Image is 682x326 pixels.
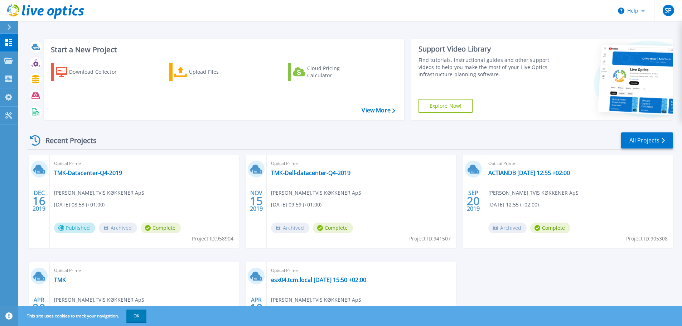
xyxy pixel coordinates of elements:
span: Optical Prime [488,160,669,167]
div: APR 2018 [32,295,46,321]
span: Optical Prime [271,160,451,167]
span: [PERSON_NAME] , TVIS KØKKENER ApS [271,189,361,197]
a: Explore Now! [419,99,473,113]
div: Recent Projects [28,132,106,149]
span: 30 [33,305,45,311]
span: [PERSON_NAME] , TVIS KØKKENER ApS [488,189,579,197]
span: [PERSON_NAME] , TVIS KØKKENER ApS [271,296,361,304]
span: 16 [33,198,45,204]
span: Complete [141,223,181,233]
span: SP [665,8,672,13]
div: Upload Files [189,65,246,79]
span: [DATE] 08:53 (+01:00) [54,201,105,209]
span: Archived [488,223,527,233]
a: esx04.tcm.local [DATE] 15:50 +02:00 [271,276,366,283]
span: Archived [271,223,309,233]
span: Project ID: 958904 [192,235,233,243]
div: NOV 2019 [250,188,263,214]
a: Download Collector [51,63,131,81]
span: Project ID: 905308 [626,235,668,243]
a: TMK [54,276,66,283]
span: Complete [313,223,353,233]
div: Support Video Library [419,44,552,54]
div: Cloud Pricing Calculator [307,65,364,79]
span: Complete [530,223,570,233]
a: TMK-Datacenter-Q4-2019 [54,169,122,176]
a: Upload Files [169,63,249,81]
a: View More [362,107,395,114]
a: TMK-Dell-datacenter-Q4-2019 [271,169,350,176]
button: OK [126,310,146,322]
div: Download Collector [69,65,126,79]
div: APR 2018 [250,295,263,321]
span: Optical Prime [54,160,234,167]
a: ACTIANDB [DATE] 12:55 +02:00 [488,169,570,176]
span: [DATE] 12:55 (+02:00) [488,201,539,209]
a: Cloud Pricing Calculator [288,63,368,81]
span: 15 [250,198,263,204]
span: Optical Prime [271,267,451,274]
div: DEC 2019 [32,188,46,214]
span: Project ID: 941507 [409,235,451,243]
span: Published [54,223,95,233]
a: All Projects [621,132,673,149]
span: Archived [99,223,137,233]
div: Find tutorials, instructional guides and other support videos to help you make the most of your L... [419,57,552,78]
span: 20 [467,198,480,204]
span: [DATE] 09:59 (+01:00) [271,201,321,209]
span: Optical Prime [54,267,234,274]
span: This site uses cookies to track your navigation. [20,310,146,322]
span: [PERSON_NAME] , TVIS KØKKENER ApS [54,189,144,197]
div: SEP 2019 [466,188,480,214]
span: 19 [250,305,263,311]
h3: Start a New Project [51,46,395,54]
span: [PERSON_NAME] , TVIS KØKKENER ApS [54,296,144,304]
